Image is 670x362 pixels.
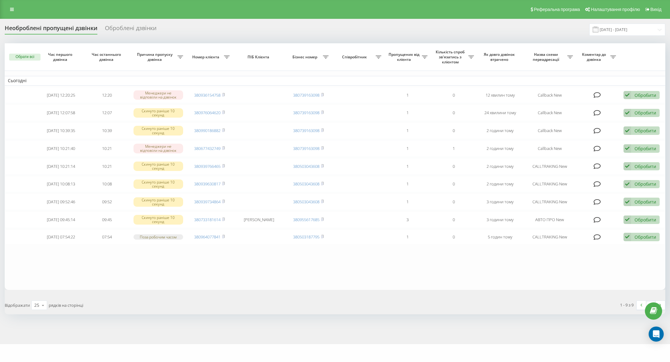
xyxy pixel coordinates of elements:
td: 1 [384,158,431,175]
a: 380739163098 [293,110,319,115]
a: 380739163098 [293,128,319,133]
span: рядків на сторінці [49,302,83,308]
td: CALLTRAKING New [523,176,576,193]
div: Скинуто раніше 10 секунд [133,197,183,207]
span: Вихід [651,7,662,12]
a: 380503187795 [293,234,319,240]
td: 10:21 [84,158,130,175]
td: 0 [431,194,477,210]
span: Кількість спроб зв'язатись з клієнтом [434,50,468,64]
td: 0 [431,122,477,139]
a: 380739163098 [293,92,319,98]
td: CALLTRAKING New [523,229,576,245]
td: Callback New [523,87,576,104]
span: Час останнього дзвінка [89,52,125,62]
div: 1 - 9 з 9 [620,302,634,308]
div: Обробити [635,163,656,169]
td: 10:08 [84,176,130,193]
div: Скинуто раніше 10 секунд [133,215,183,224]
span: Пропущених від клієнта [388,52,422,62]
td: [DATE] 09:45:14 [38,211,84,228]
span: Коментар до дзвінка [579,52,610,62]
div: Поза робочим часом [133,234,183,240]
td: 12:07 [84,104,130,121]
span: Час першого дзвінка [43,52,79,62]
div: Обробити [635,128,656,134]
div: Скинуто раніше 10 секунд [133,108,183,118]
td: 1 [384,140,431,157]
td: 1 [384,87,431,104]
a: 380939766465 [194,163,221,169]
td: 24 хвилини тому [477,104,523,121]
div: Обробити [635,217,656,223]
a: 380733181614 [194,217,221,222]
td: 10:39 [84,122,130,139]
span: Співробітник [335,55,376,60]
td: 12:20 [84,87,130,104]
td: 0 [431,158,477,175]
div: Скинуто раніше 10 секунд [133,126,183,135]
a: 380677432749 [194,146,221,151]
div: Скинуто раніше 10 секунд [133,162,183,171]
td: 09:45 [84,211,130,228]
td: 0 [431,211,477,228]
span: Назва схеми переадресації [526,52,567,62]
div: Оброблені дзвінки [105,25,156,35]
a: 1 [646,301,656,310]
td: [DATE] 12:20:25 [38,87,84,104]
td: Сьогодні [5,76,665,85]
td: АВТО ПРО New [523,211,576,228]
td: 09:52 [84,194,130,210]
td: [DATE] 10:08:13 [38,176,84,193]
span: Налаштування профілю [591,7,640,12]
div: 25 [34,302,39,308]
span: Відображати [5,302,30,308]
td: [PERSON_NAME] [233,211,286,228]
a: 380503043608 [293,199,319,205]
td: 0 [431,87,477,104]
td: 07:54 [84,229,130,245]
td: 0 [431,229,477,245]
div: Обробити [635,181,656,187]
td: 2 години тому [477,158,523,175]
td: 5 годин тому [477,229,523,245]
a: 380990186882 [194,128,221,133]
td: 2 години тому [477,122,523,139]
div: Обробити [635,234,656,240]
div: Скинуто раніше 10 секунд [133,179,183,189]
td: Callback New [523,122,576,139]
span: Бізнес номер [289,55,323,60]
div: Обробити [635,110,656,116]
div: Open Intercom Messenger [649,327,664,342]
div: Менеджери не відповіли на дзвінок [133,144,183,153]
td: 1 [431,140,477,157]
td: 2 години тому [477,176,523,193]
span: Реферальна програма [534,7,580,12]
td: 0 [431,104,477,121]
td: [DATE] 10:21:14 [38,158,84,175]
td: 10:21 [84,140,130,157]
td: 3 [384,211,431,228]
td: [DATE] 07:54:22 [38,229,84,245]
td: [DATE] 10:39:35 [38,122,84,139]
a: 380976064620 [194,110,221,115]
a: 380939734864 [194,199,221,205]
a: 380955617685 [293,217,319,222]
td: 3 години тому [477,194,523,210]
td: CALLTRAKING New [523,194,576,210]
td: 0 [431,176,477,193]
span: Причина пропуску дзвінка [133,52,178,62]
td: 2 години тому [477,140,523,157]
a: 380939630817 [194,181,221,187]
div: Обробити [635,199,656,205]
td: [DATE] 10:21:40 [38,140,84,157]
td: 1 [384,176,431,193]
td: 1 [384,229,431,245]
a: 380503043608 [293,181,319,187]
div: Необроблені пропущені дзвінки [5,25,97,35]
button: Обрати всі [9,54,41,61]
span: Номер клієнта [189,55,224,60]
a: 380936154758 [194,92,221,98]
td: 1 [384,122,431,139]
td: CALLTRAKING New [523,158,576,175]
